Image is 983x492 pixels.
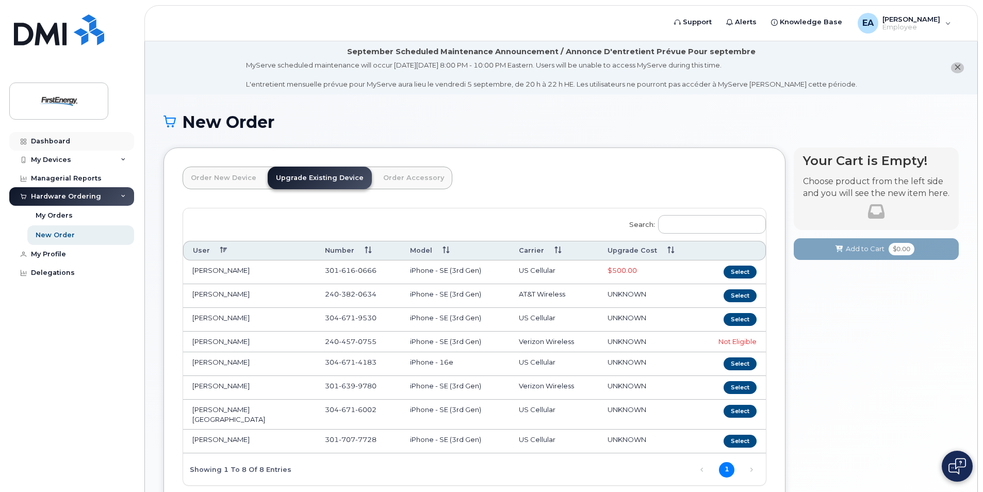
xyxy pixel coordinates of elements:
[401,352,510,376] td: iPhone - 16e
[183,284,316,308] td: [PERSON_NAME]
[724,289,757,302] button: Select
[355,358,376,366] span: 4183
[598,241,697,260] th: Upgrade Cost: activate to sort column ascending
[325,435,376,444] span: 301
[339,382,355,390] span: 639
[608,337,646,346] span: UNKNOWN
[183,308,316,332] td: [PERSON_NAME]
[163,113,959,131] h1: New Order
[347,46,756,57] div: September Scheduled Maintenance Announcement / Annonce D'entretient Prévue Pour septembre
[401,430,510,453] td: iPhone - SE (3rd Gen)
[401,241,510,260] th: Model: activate to sort column ascending
[510,241,598,260] th: Carrier: activate to sort column ascending
[339,358,355,366] span: 671
[339,337,355,346] span: 457
[401,400,510,430] td: iPhone - SE (3rd Gen)
[355,290,376,298] span: 0634
[325,266,376,274] span: 301
[401,260,510,284] td: iPhone - SE (3rd Gen)
[339,405,355,414] span: 671
[724,435,757,448] button: Select
[355,405,376,414] span: 6002
[401,308,510,332] td: iPhone - SE (3rd Gen)
[889,243,914,255] span: $0.00
[401,376,510,400] td: iPhone - SE (3rd Gen)
[510,352,598,376] td: US Cellular
[510,376,598,400] td: Verizon Wireless
[246,60,857,89] div: MyServe scheduled maintenance will occur [DATE][DATE] 8:00 PM - 10:00 PM Eastern. Users will be u...
[608,358,646,366] span: UNKNOWN
[719,462,734,478] a: 1
[183,400,316,430] td: [PERSON_NAME][GEOGRAPHIC_DATA]
[608,266,637,274] span: Full Upgrade Eligibility Date 2027-01-28
[375,167,452,189] a: Order Accessory
[510,332,598,352] td: Verizon Wireless
[608,435,646,444] span: UNKNOWN
[183,167,265,189] a: Order New Device
[608,314,646,322] span: UNKNOWN
[183,376,316,400] td: [PERSON_NAME]
[325,314,376,322] span: 304
[608,382,646,390] span: UNKNOWN
[316,241,401,260] th: Number: activate to sort column ascending
[339,435,355,444] span: 707
[608,290,646,298] span: UNKNOWN
[724,313,757,326] button: Select
[510,284,598,308] td: AT&T Wireless
[355,314,376,322] span: 9530
[339,290,355,298] span: 382
[183,241,316,260] th: User: activate to sort column descending
[803,176,949,200] p: Choose product from the left side and you will see the new item here.
[183,460,291,478] div: Showing 1 to 8 of 8 entries
[694,462,710,478] a: Previous
[744,462,759,478] a: Next
[510,260,598,284] td: US Cellular
[183,430,316,453] td: [PERSON_NAME]
[355,382,376,390] span: 9780
[622,208,766,237] label: Search:
[510,308,598,332] td: US Cellular
[355,337,376,346] span: 0755
[724,405,757,418] button: Select
[401,284,510,308] td: iPhone - SE (3rd Gen)
[510,400,598,430] td: US Cellular
[803,154,949,168] h4: Your Cart is Empty!
[510,430,598,453] td: US Cellular
[183,260,316,284] td: [PERSON_NAME]
[355,435,376,444] span: 7728
[724,381,757,394] button: Select
[339,266,355,274] span: 616
[325,382,376,390] span: 301
[355,266,376,274] span: 0666
[608,405,646,414] span: UNKNOWN
[948,458,966,474] img: Open chat
[658,215,766,234] input: Search:
[183,332,316,352] td: [PERSON_NAME]
[325,358,376,366] span: 304
[183,352,316,376] td: [PERSON_NAME]
[325,290,376,298] span: 240
[706,337,757,347] div: Not Eligible
[268,167,372,189] a: Upgrade Existing Device
[846,244,884,254] span: Add to Cart
[724,266,757,278] button: Select
[724,357,757,370] button: Select
[794,238,959,259] button: Add to Cart $0.00
[401,332,510,352] td: iPhone - SE (3rd Gen)
[951,62,964,73] button: close notification
[339,314,355,322] span: 671
[325,405,376,414] span: 304
[325,337,376,346] span: 240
